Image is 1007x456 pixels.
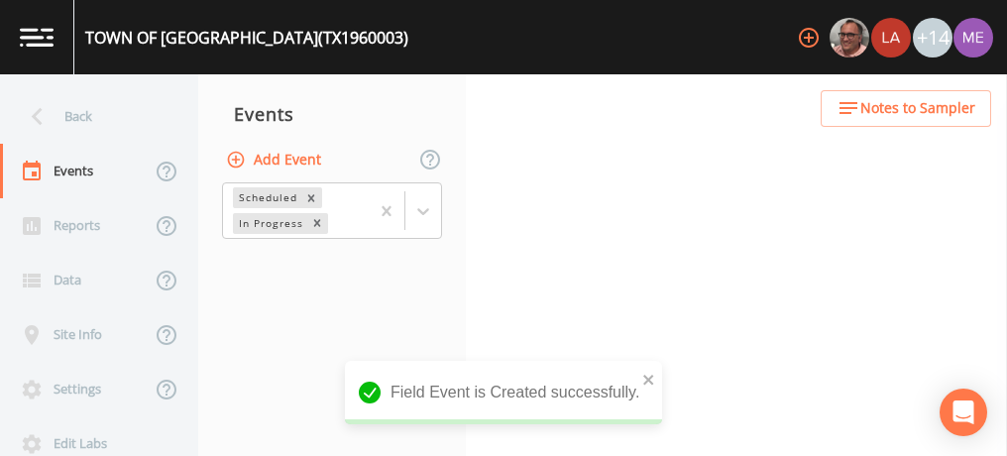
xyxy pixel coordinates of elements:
div: Lauren Saenz [870,18,912,57]
div: Remove In Progress [306,213,328,234]
button: Notes to Sampler [821,90,991,127]
div: +14 [913,18,952,57]
button: close [642,367,656,391]
img: e2d790fa78825a4bb76dcb6ab311d44c [830,18,869,57]
span: Notes to Sampler [860,96,975,121]
div: Mike Franklin [829,18,870,57]
div: Field Event is Created successfully. [345,361,662,424]
button: Add Event [222,142,329,178]
img: d4d65db7c401dd99d63b7ad86343d265 [953,18,993,57]
div: TOWN OF [GEOGRAPHIC_DATA] (TX1960003) [85,26,408,50]
img: cf6e799eed601856facf0d2563d1856d [871,18,911,57]
div: Open Intercom Messenger [940,389,987,436]
div: Scheduled [233,187,300,208]
div: Events [198,89,466,139]
img: logo [20,28,54,47]
div: Remove Scheduled [300,187,322,208]
div: In Progress [233,213,306,234]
